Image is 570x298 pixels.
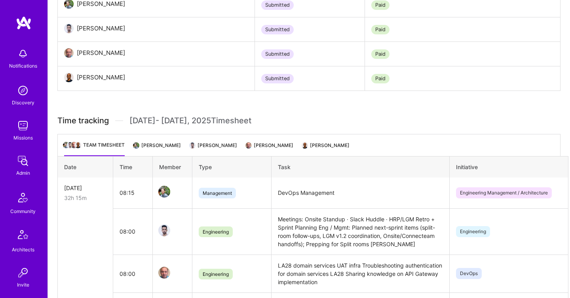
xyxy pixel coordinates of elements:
[134,141,181,156] li: [PERSON_NAME]
[129,116,251,126] span: [DATE] - [DATE] , 2025 Timesheet
[158,267,170,279] img: Team Member Avatar
[247,141,293,156] li: [PERSON_NAME]
[261,49,294,59] div: Submitted
[113,208,153,255] td: 08:00
[17,281,29,289] div: Invite
[15,83,31,98] img: discovery
[113,255,153,292] td: 08:00
[64,141,125,156] li: Team timesheet
[303,141,350,156] li: [PERSON_NAME]
[15,153,31,169] img: admin teamwork
[58,157,113,178] th: Date
[64,24,74,33] img: User Avatar
[456,268,482,279] span: DevOps
[272,157,450,178] th: Task
[15,265,31,281] img: Invite
[70,141,78,149] img: Team Architect
[16,169,30,177] div: Admin
[450,157,568,178] th: Initiative
[77,73,125,82] div: [PERSON_NAME]
[77,48,125,58] div: [PERSON_NAME]
[13,134,33,142] div: Missions
[64,73,74,82] img: User Avatar
[159,185,169,198] a: Team Member Avatar
[74,141,82,149] img: Team Architect
[57,116,109,126] span: Time tracking
[15,118,31,134] img: teamwork
[12,98,34,107] div: Discovery
[199,226,233,237] span: Engineering
[261,0,294,10] div: Submitted
[371,0,389,10] div: Paid
[272,177,450,208] td: DevOps Management
[301,142,308,149] img: Team Architect
[113,157,153,178] th: Time
[158,186,170,198] img: Team Member Avatar
[199,269,233,279] span: Engineering
[245,142,252,149] img: Team Architect
[63,141,70,149] img: Team Architect
[9,62,37,70] div: Notifications
[64,48,74,58] img: User Avatar
[371,25,389,34] div: Paid
[199,188,236,198] span: Management
[64,184,106,192] div: [DATE]
[64,194,106,202] div: 32h 15m
[10,207,36,215] div: Community
[261,25,294,34] div: Submitted
[158,224,170,236] img: Team Member Avatar
[13,188,32,207] img: Community
[371,49,389,59] div: Paid
[272,255,450,292] td: LA28 domain services UAT infra Troubleshooting authentication for domain services LA28 Sharing kn...
[113,177,153,208] td: 08:15
[371,74,389,83] div: Paid
[66,141,74,149] img: Team Architect
[272,208,450,255] td: Meetings: Onsite Standup · Slack Huddle · HRP/LGM Retro + Sprint Planning Eng / Mgmt: Planned nex...
[456,226,490,237] span: Engineering
[159,266,169,279] a: Team Member Avatar
[13,226,32,245] img: Architects
[77,24,125,33] div: [PERSON_NAME]
[192,157,272,178] th: Type
[456,187,552,198] span: Engineering Management / Architecture
[159,224,169,237] a: Team Member Avatar
[189,142,196,149] img: Team Architect
[153,157,192,178] th: Member
[190,141,237,156] li: [PERSON_NAME]
[133,142,140,149] img: Team Architect
[15,46,31,62] img: bell
[16,16,32,30] img: logo
[261,74,294,83] div: Submitted
[12,245,34,254] div: Architects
